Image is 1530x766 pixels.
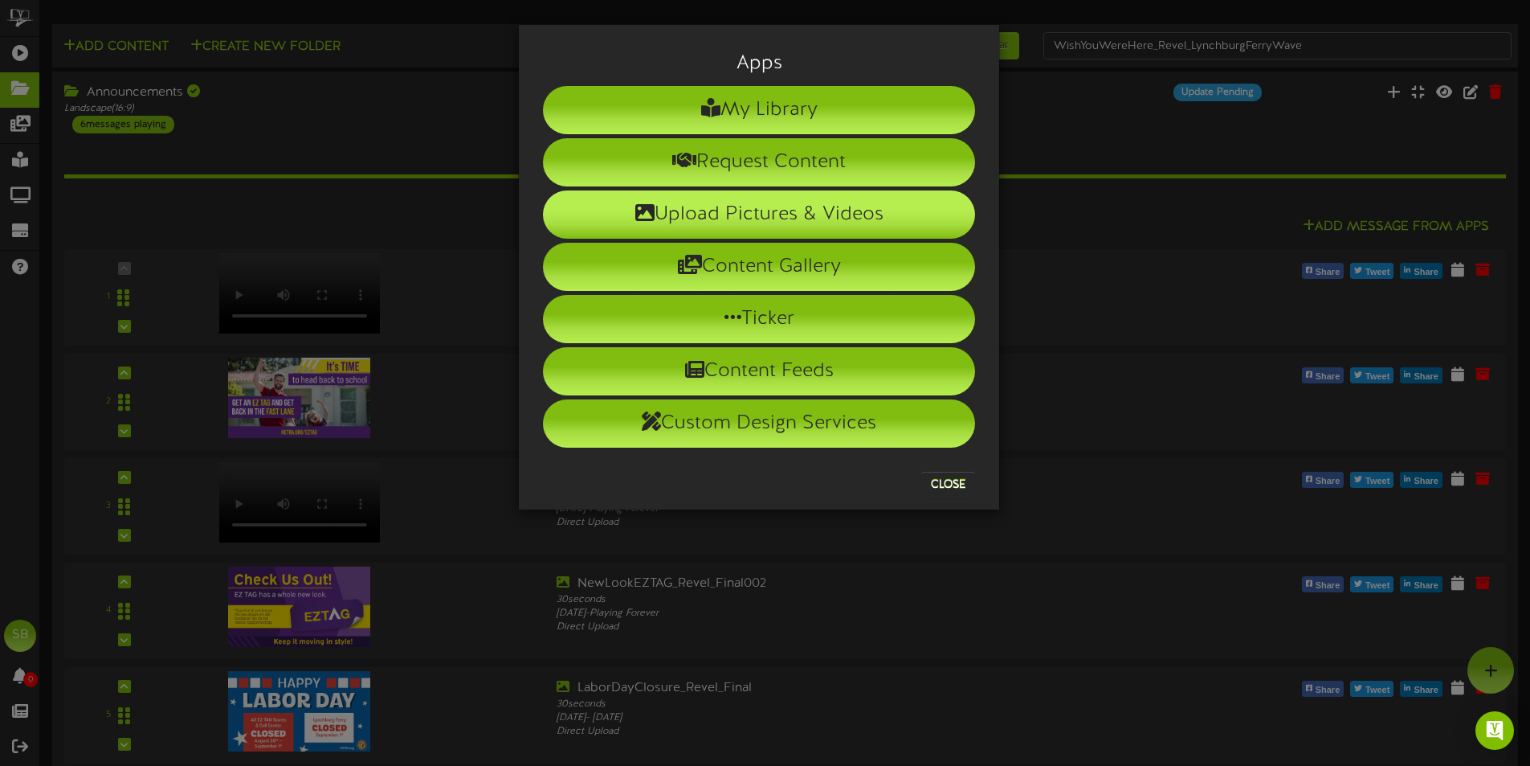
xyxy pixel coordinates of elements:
li: Content Feeds [543,347,975,395]
h3: Apps [543,53,975,74]
li: Custom Design Services [543,399,975,448]
li: Ticker [543,295,975,343]
li: My Library [543,86,975,134]
div: Open Intercom Messenger [1475,711,1514,750]
button: Close [921,472,975,498]
li: Request Content [543,138,975,186]
li: Upload Pictures & Videos [543,190,975,239]
li: Content Gallery [543,243,975,291]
